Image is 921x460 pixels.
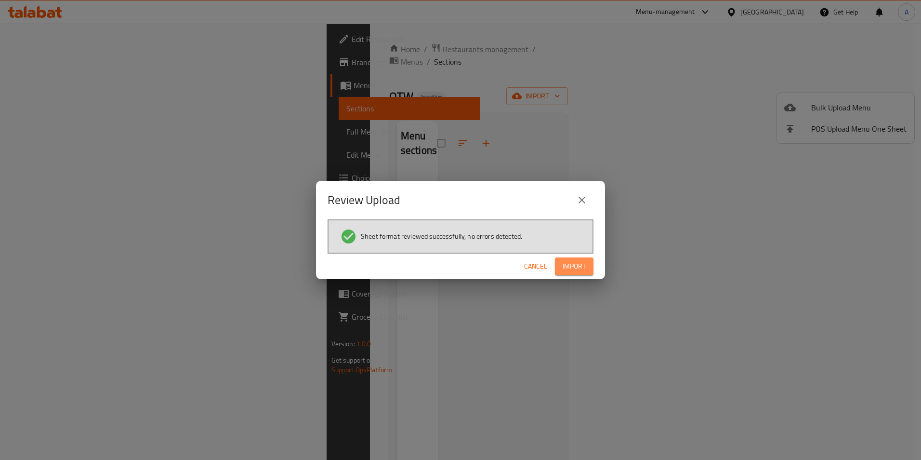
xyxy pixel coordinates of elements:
[328,192,400,208] h2: Review Upload
[520,257,551,275] button: Cancel
[570,189,593,212] button: close
[555,257,593,275] button: Import
[524,260,547,272] span: Cancel
[563,260,586,272] span: Import
[361,231,522,241] span: Sheet format reviewed successfully, no errors detected.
